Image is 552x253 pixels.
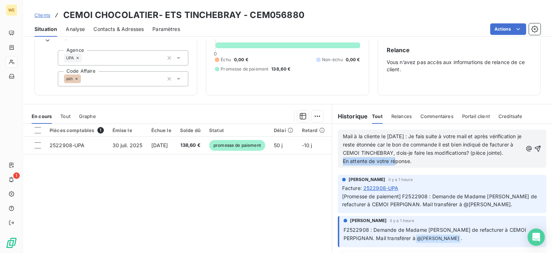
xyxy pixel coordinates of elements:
span: promesse de paiement [209,140,265,151]
span: 50 j [274,142,283,148]
span: Clients [34,12,50,18]
span: il y a 1 heure [390,218,414,223]
span: 1 [97,127,104,134]
input: Ajouter une valeur [82,55,88,61]
div: Solde dû [180,127,201,133]
span: [Promesse de paiement] F2522908 : Demande de Madame [PERSON_NAME] de refacturer à CEMOI PERPIGNAN... [342,193,538,208]
span: Facture : [342,184,362,192]
span: 0,00 € [234,57,248,63]
div: Délai [274,127,293,133]
span: 138,60 € [180,142,201,149]
span: [PERSON_NAME] [350,217,387,224]
div: Pièces comptables [50,127,104,134]
span: Propriétés Client [58,35,188,45]
div: Émise le [112,127,143,133]
input: Ajouter une valeur [81,76,87,82]
span: 0 [214,51,217,57]
span: Creditsafe [498,113,523,119]
div: Statut [209,127,265,133]
span: Échu [221,57,231,63]
div: Vous n’avez pas accès aux informations de relance de ce client. [387,46,532,86]
span: UPA [66,56,74,60]
span: Graphe [79,113,96,119]
span: 0,00 € [346,57,360,63]
h6: Relance [387,46,532,54]
span: 30 juil. 2025 [112,142,143,148]
span: @ [PERSON_NAME] [416,235,460,243]
span: En cours [32,113,52,119]
div: Open Intercom Messenger [528,229,545,246]
span: Tout [60,113,70,119]
span: 2522908-UPA [50,142,85,148]
span: F2522908 : Demande de Madame [PERSON_NAME] de refacturer à CEMOI PERPIGNAN. Mail transférer à [344,227,528,241]
h6: Historique [332,112,368,121]
div: Échue le [151,127,171,133]
span: Tout [372,113,383,119]
div: WE [6,4,17,16]
span: Analyse [66,26,85,33]
span: Relances [391,113,412,119]
span: [PERSON_NAME] [349,176,386,183]
span: Portail client [462,113,490,119]
span: Paramètres [152,26,180,33]
span: Contacts & Adresses [93,26,144,33]
img: Logo LeanPay [6,237,17,249]
span: En attente de votre réponse. [343,158,411,164]
h3: CEMOI CHOCOLATIER- ETS TINCHEBRAY - CEM056880 [63,9,304,22]
span: [DATE] [151,142,168,148]
a: Clients [34,12,50,19]
span: Promesse de paiement [221,66,268,72]
span: Non-échu [322,57,343,63]
span: Commentaires [420,113,454,119]
span: 138,60 € [271,66,290,72]
span: skh [66,77,73,81]
span: Situation [34,26,57,33]
button: Actions [490,23,526,35]
span: il y a 1 heure [388,177,413,182]
span: Mail à la cliente le [DATE] : Je fais suite à votre mail et après vérification je reste étonnée c... [343,133,523,156]
span: . [461,235,462,241]
span: 1 [13,172,20,179]
div: Retard [302,127,325,133]
span: -10 j [302,142,312,148]
span: 2522908-UPA [363,184,399,192]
